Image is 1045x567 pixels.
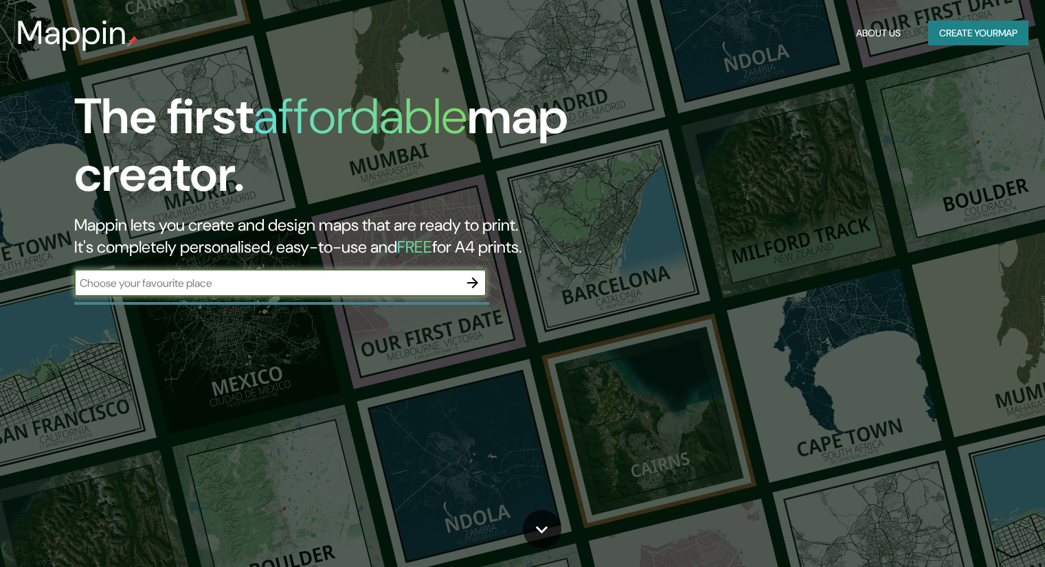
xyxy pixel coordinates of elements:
[74,88,597,214] h1: The first map creator.
[127,36,138,47] img: mappin-pin
[851,21,906,46] button: About Us
[254,84,467,148] h1: affordable
[16,14,127,52] h3: Mappin
[74,275,459,291] input: Choose your favourite place
[928,21,1029,46] button: Create yourmap
[397,236,432,257] h5: FREE
[74,214,597,258] h2: Mappin lets you create and design maps that are ready to print. It's completely personalised, eas...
